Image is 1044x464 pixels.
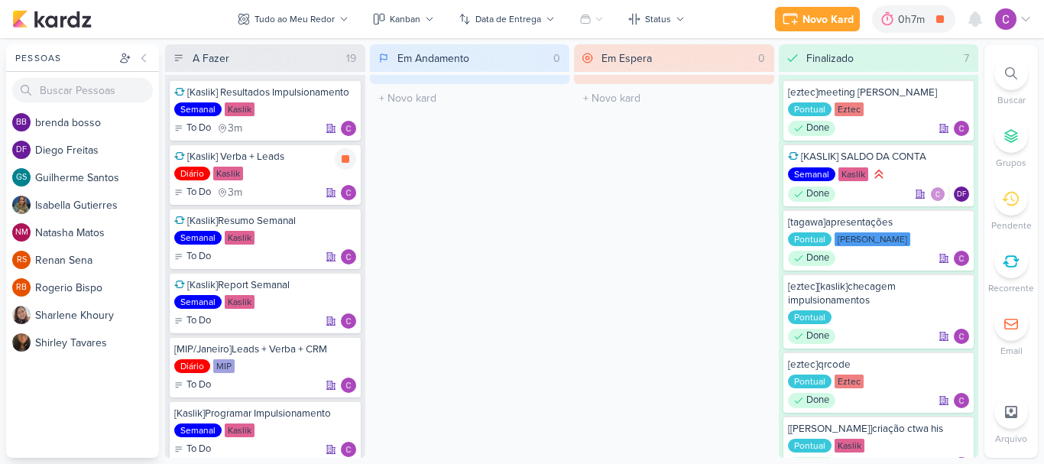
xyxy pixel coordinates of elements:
div: Responsável: Carlos Lima [341,378,356,393]
div: [Kaslik]Resumo Semanal [174,214,356,228]
div: Pontual [788,439,832,453]
div: Kaslik [225,231,255,245]
div: Responsável: Carlos Lima [341,442,356,457]
div: [Kaslik] Resultados Impulsionamento [174,86,356,99]
button: Novo Kard [775,7,860,31]
img: Carlos Lima [341,185,356,200]
p: Done [806,329,829,344]
div: Diego Freitas [954,187,969,202]
div: Renan Sena [12,251,31,269]
div: I s a b e l l a G u t i e r r e s [35,197,159,213]
img: Carlos Lima [995,8,1016,30]
div: Novo Kard [802,11,854,28]
p: NM [15,229,28,237]
div: Kaslik [213,167,243,180]
div: G u i l h e r m e S a n t o s [35,170,159,186]
input: + Novo kard [577,87,771,109]
div: Eztec [835,375,864,388]
p: DF [16,146,27,154]
div: 0 [547,50,566,67]
img: Carlos Lima [341,249,356,264]
div: To Do [174,313,211,329]
div: D i e g o F r e i t a s [35,142,159,158]
p: To Do [186,249,211,264]
div: To Do [174,442,211,457]
div: b r e n d a b o s s o [35,115,159,131]
span: 3m [228,187,242,198]
div: S h i r l e y T a v a r e s [35,335,159,351]
div: Responsável: Carlos Lima [954,251,969,266]
div: Diário [174,167,210,180]
div: Colaboradores: Carlos Lima [930,187,949,202]
img: Carlos Lima [341,442,356,457]
span: 3m [228,123,242,134]
div: Rogerio Bispo [12,278,31,297]
div: Kaslik [225,423,255,437]
p: Arquivo [995,432,1027,446]
div: Done [788,251,835,266]
div: Pontual [788,102,832,116]
div: Kaslik [225,102,255,116]
p: Pendente [991,219,1032,232]
div: Responsável: Carlos Lima [954,393,969,408]
div: Finalizado [806,50,854,67]
li: Ctrl + F [984,57,1038,107]
div: Prioridade Alta [871,167,887,182]
div: Responsável: Carlos Lima [341,313,356,329]
div: Kaslik [835,439,864,453]
div: Semanal [174,102,222,116]
div: Done [788,393,835,408]
div: Pontual [788,310,832,324]
img: Carlos Lima [954,329,969,344]
div: 19 [340,50,362,67]
p: Recorrente [988,281,1034,295]
p: Done [806,187,829,202]
div: Responsável: Diego Freitas [954,187,969,202]
img: Shirley Tavares [12,333,31,352]
div: Guilherme Santos [12,168,31,187]
div: 0h7m [898,11,929,28]
input: Buscar Pessoas [12,78,153,102]
div: último check-in há 3 meses [217,121,242,136]
div: [tagawa]apresentações [788,216,970,229]
div: Responsável: Carlos Lima [954,121,969,136]
p: To Do [186,185,211,200]
div: To Do [174,249,211,264]
div: Responsável: Carlos Lima [341,249,356,264]
div: Done [788,329,835,344]
div: [eztec][kaslik]checagem impulsionamentos [788,280,970,307]
img: Carlos Lima [341,378,356,393]
div: 7 [958,50,975,67]
div: Diego Freitas [12,141,31,159]
p: Done [806,393,829,408]
div: [Kaslik]Programar Impulsionamento [174,407,356,420]
img: kardz.app [12,10,92,28]
div: Pontual [788,232,832,246]
div: [KASLIK] SALDO DA CONTA [788,150,970,164]
div: último check-in há 3 meses [217,185,242,200]
div: Diário [174,359,210,373]
div: Pontual [788,375,832,388]
div: R o g e r i o B i s p o [35,280,159,296]
div: To Do [174,378,211,393]
p: Grupos [996,156,1026,170]
div: Natasha Matos [12,223,31,242]
p: To Do [186,121,211,136]
p: Buscar [997,93,1026,107]
div: [eztec]qrcode [788,358,970,372]
p: Email [1000,344,1023,358]
img: Carlos Lima [341,313,356,329]
div: Done [788,187,835,202]
div: Kaslik [838,167,868,181]
img: Carlos Lima [930,187,945,202]
div: Responsável: Carlos Lima [341,185,356,200]
p: GS [16,174,27,182]
div: Responsável: Carlos Lima [954,329,969,344]
input: + Novo kard [373,87,567,109]
p: bb [16,118,27,127]
div: Semanal [788,167,835,181]
div: Em Andamento [397,50,469,67]
img: Carlos Lima [954,121,969,136]
div: [PERSON_NAME] [835,232,910,246]
div: N a t a s h a M a t o s [35,225,159,241]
